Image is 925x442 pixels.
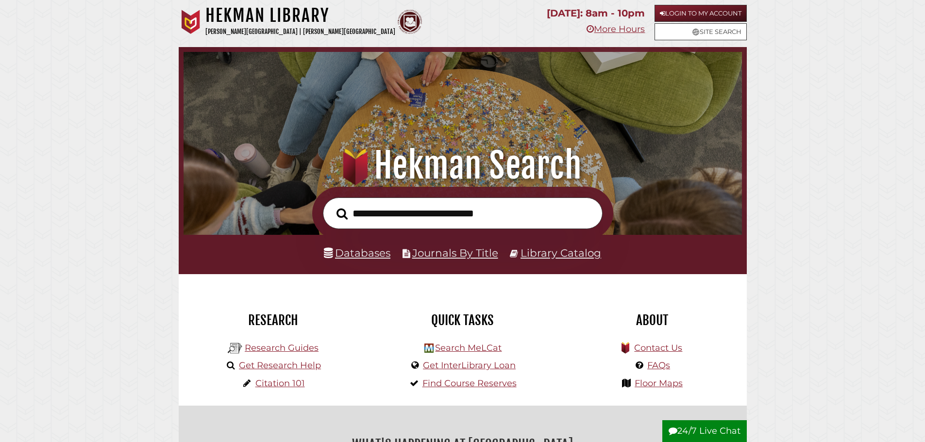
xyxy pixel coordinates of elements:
[228,341,242,356] img: Hekman Library Logo
[655,23,747,40] a: Site Search
[336,208,348,220] i: Search
[423,360,516,371] a: Get InterLibrary Loan
[186,312,361,328] h2: Research
[332,205,353,223] button: Search
[398,10,422,34] img: Calvin Theological Seminary
[179,10,203,34] img: Calvin University
[587,24,645,34] a: More Hours
[255,378,305,389] a: Citation 101
[655,5,747,22] a: Login to My Account
[245,343,319,353] a: Research Guides
[205,26,395,37] p: [PERSON_NAME][GEOGRAPHIC_DATA] | [PERSON_NAME][GEOGRAPHIC_DATA]
[239,360,321,371] a: Get Research Help
[435,343,502,353] a: Search MeLCat
[521,246,601,259] a: Library Catalog
[424,344,434,353] img: Hekman Library Logo
[205,5,395,26] h1: Hekman Library
[647,360,670,371] a: FAQs
[634,343,682,353] a: Contact Us
[547,5,645,22] p: [DATE]: 8am - 10pm
[635,378,683,389] a: Floor Maps
[375,312,550,328] h2: Quick Tasks
[324,246,390,259] a: Databases
[565,312,740,328] h2: About
[197,144,728,187] h1: Hekman Search
[422,378,517,389] a: Find Course Reserves
[412,246,498,259] a: Journals By Title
